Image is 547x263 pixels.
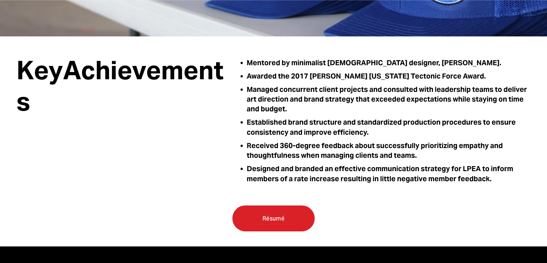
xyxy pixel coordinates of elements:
h4: Awarded the 2017 [PERSON_NAME] [US_STATE] Tectonic Force Award. [247,71,530,81]
strong: Achievements [17,54,224,118]
h4: Mentored by minimalist [DEMOGRAPHIC_DATA] designer, [PERSON_NAME]. [247,58,530,68]
h4: Established brand structure and standardized production procedures to ensure consistency and impr... [247,117,530,137]
h1: Key [17,54,228,117]
h4: Received 360-degree feedback about successfully prioritizing empathy and thoughtfulness when mana... [247,141,530,161]
h4: Managed concurrent client projects and consulted with leadership teams to deliver art direction a... [247,85,530,114]
a: Résumé [232,205,315,231]
h4: Designed and branded an effective communication strategy for LPEA to inform members of a rate inc... [247,164,530,184]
